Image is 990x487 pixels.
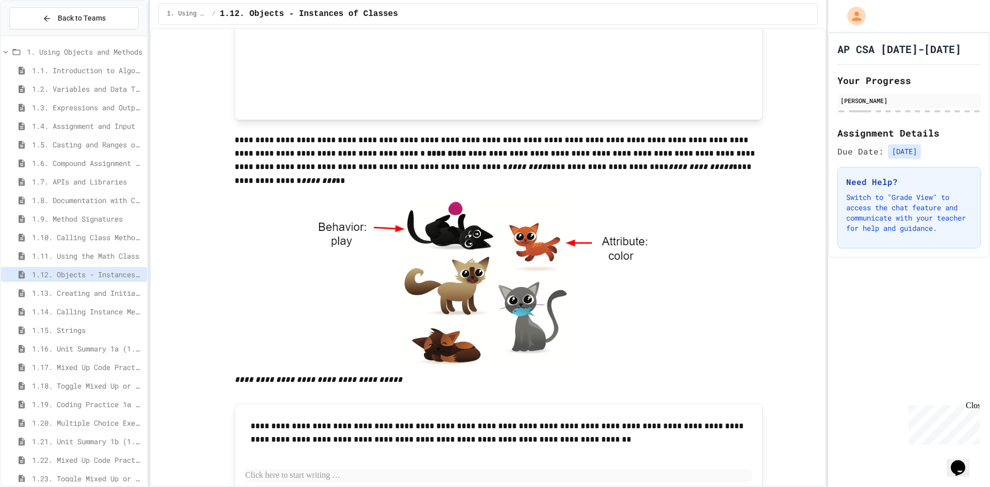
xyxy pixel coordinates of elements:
[32,83,143,94] span: 1.2. Variables and Data Types
[32,176,143,187] span: 1.7. APIs and Libraries
[32,436,143,447] span: 1.21. Unit Summary 1b (1.7-1.15)
[32,306,143,317] span: 1.14. Calling Instance Methods
[32,250,143,261] span: 1.11. Using the Math Class
[32,213,143,224] span: 1.9. Method Signatures
[32,362,143,373] span: 1.17. Mixed Up Code Practice 1.1-1.6
[32,195,143,206] span: 1.8. Documentation with Comments and Preconditions
[9,7,139,29] button: Back to Teams
[4,4,71,65] div: Chat with us now!Close
[837,145,884,158] span: Due Date:
[32,139,143,150] span: 1.5. Casting and Ranges of Values
[32,158,143,169] span: 1.6. Compound Assignment Operators
[32,269,143,280] span: 1.12. Objects - Instances of Classes
[32,325,143,335] span: 1.15. Strings
[27,46,143,57] span: 1. Using Objects and Methods
[846,176,972,188] h3: Need Help?
[837,73,981,88] h2: Your Progress
[167,10,208,18] span: 1. Using Objects and Methods
[836,4,868,28] div: My Account
[837,126,981,140] h2: Assignment Details
[840,96,978,105] div: [PERSON_NAME]
[888,144,921,159] span: [DATE]
[846,192,972,233] p: Switch to "Grade View" to access the chat feature and communicate with your teacher for help and ...
[32,232,143,243] span: 1.10. Calling Class Methods
[32,417,143,428] span: 1.20. Multiple Choice Exercises for Unit 1a (1.1-1.6)
[58,13,106,24] span: Back to Teams
[220,8,398,20] span: 1.12. Objects - Instances of Classes
[32,399,143,410] span: 1.19. Coding Practice 1a (1.1-1.6)
[32,473,143,484] span: 1.23. Toggle Mixed Up or Write Code Practice 1b (1.7-1.15)
[904,401,980,445] iframe: chat widget
[32,102,143,113] span: 1.3. Expressions and Output [New]
[212,10,216,18] span: /
[947,446,980,477] iframe: chat widget
[32,65,143,76] span: 1.1. Introduction to Algorithms, Programming, and Compilers
[837,42,961,56] h1: AP CSA [DATE]-[DATE]
[32,380,143,391] span: 1.18. Toggle Mixed Up or Write Code Practice 1.1-1.6
[32,455,143,465] span: 1.22. Mixed Up Code Practice 1b (1.7-1.15)
[32,288,143,298] span: 1.13. Creating and Initializing Objects: Constructors
[32,343,143,354] span: 1.16. Unit Summary 1a (1.1-1.6)
[32,121,143,131] span: 1.4. Assignment and Input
